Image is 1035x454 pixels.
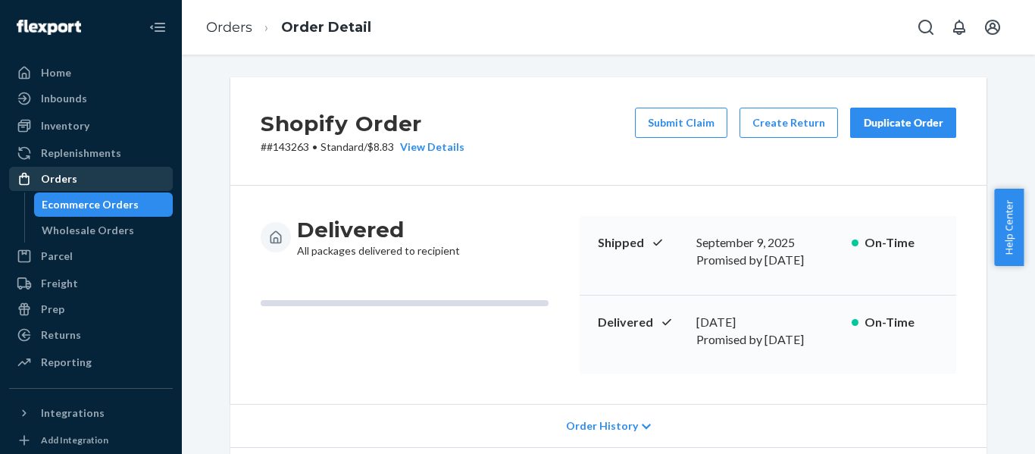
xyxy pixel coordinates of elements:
button: Close Navigation [142,12,173,42]
div: Add Integration [41,434,108,446]
button: View Details [394,139,464,155]
button: Open account menu [977,12,1008,42]
button: Help Center [994,189,1024,266]
div: Duplicate Order [863,115,943,130]
div: Home [41,65,71,80]
a: Order Detail [281,19,371,36]
a: Home [9,61,173,85]
a: Freight [9,271,173,296]
div: Prep [41,302,64,317]
p: Promised by [DATE] [696,331,840,349]
button: Submit Claim [635,108,727,138]
div: Inventory [41,118,89,133]
a: Orders [206,19,252,36]
div: Integrations [41,405,105,421]
h2: Shopify Order [261,108,464,139]
a: Parcel [9,244,173,268]
div: Parcel [41,249,73,264]
div: Inbounds [41,91,87,106]
p: Shipped [598,234,684,252]
div: September 9, 2025 [696,234,840,252]
p: On-Time [865,234,938,252]
div: Replenishments [41,146,121,161]
a: Add Integration [9,431,173,449]
div: Returns [41,327,81,343]
button: Open notifications [944,12,974,42]
p: # #143263 / $8.83 [261,139,464,155]
a: Orders [9,167,173,191]
div: Ecommerce Orders [42,197,139,212]
img: Flexport logo [17,20,81,35]
h3: Delivered [297,216,460,243]
ol: breadcrumbs [194,5,383,50]
a: Prep [9,297,173,321]
div: Wholesale Orders [42,223,134,238]
button: Integrations [9,401,173,425]
p: Delivered [598,314,684,331]
a: Replenishments [9,141,173,165]
a: Ecommerce Orders [34,193,174,217]
a: Returns [9,323,173,347]
div: Orders [41,171,77,186]
span: • [312,140,317,153]
div: All packages delivered to recipient [297,216,460,258]
button: Create Return [740,108,838,138]
a: Inbounds [9,86,173,111]
a: Wholesale Orders [34,218,174,243]
p: On-Time [865,314,938,331]
span: Standard [321,140,364,153]
button: Open Search Box [911,12,941,42]
div: Reporting [41,355,92,370]
p: Promised by [DATE] [696,252,840,269]
a: Inventory [9,114,173,138]
a: Reporting [9,350,173,374]
span: Order History [566,418,638,434]
div: [DATE] [696,314,840,331]
div: Freight [41,276,78,291]
button: Duplicate Order [850,108,956,138]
